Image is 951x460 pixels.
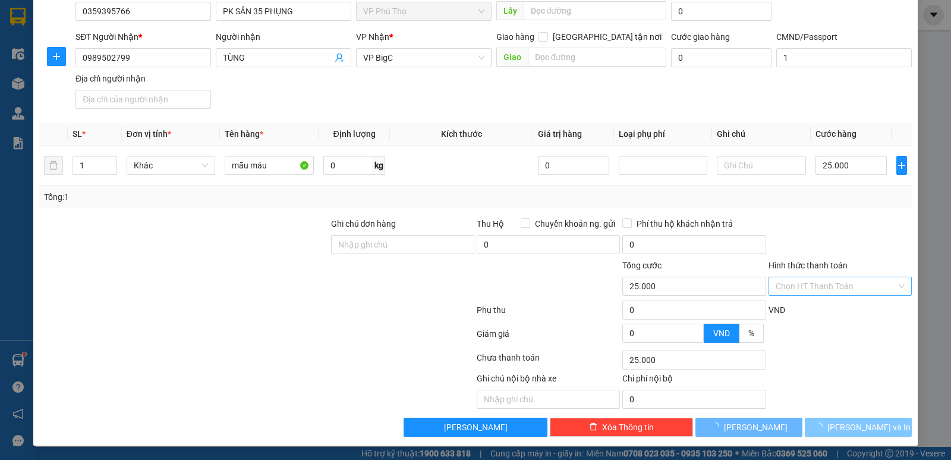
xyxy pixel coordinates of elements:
[776,30,912,43] div: CMND/Passport
[477,390,620,409] input: Nhập ghi chú
[225,156,314,175] input: VD: Bàn, Ghế
[827,421,911,434] span: [PERSON_NAME] và In
[622,261,662,270] span: Tổng cước
[477,372,620,390] div: Ghi chú nội bộ nhà xe
[695,418,802,437] button: [PERSON_NAME]
[713,328,730,338] span: VND
[331,235,474,254] input: Ghi chú đơn hàng
[404,418,547,437] button: [PERSON_NAME]
[717,156,806,175] input: Ghi Chú
[814,423,827,431] span: loading
[363,49,484,67] span: VP BigC
[815,129,856,139] span: Cước hàng
[441,129,482,139] span: Kích thước
[75,90,211,109] input: Địa chỉ của người nhận
[602,421,654,434] span: Xóa Thông tin
[632,217,738,230] span: Phí thu hộ khách nhận trả
[75,30,211,43] div: SĐT Người Nhận
[73,129,82,139] span: SL
[75,72,211,85] div: Địa chỉ người nhận
[44,156,63,175] button: delete
[475,303,621,324] div: Phụ thu
[496,48,528,67] span: Giao
[711,423,724,431] span: loading
[475,351,621,372] div: Chưa thanh toán
[538,129,582,139] span: Giá trị hàng
[127,129,171,139] span: Đơn vị tính
[496,1,524,20] span: Lấy
[622,372,766,390] div: Chi phí nội bộ
[335,53,344,62] span: user-add
[44,190,368,204] div: Tổng: 1
[47,47,66,66] button: plus
[444,421,508,434] span: [PERSON_NAME]
[331,219,396,229] label: Ghi chú đơn hàng
[216,30,351,43] div: Người nhận
[333,129,376,139] span: Định lượng
[363,2,484,20] span: VP Phú Thọ
[475,327,621,348] div: Giảm giá
[134,157,209,174] span: Khác
[897,161,906,170] span: plus
[671,48,771,67] input: Cước giao hàng
[373,156,385,175] span: kg
[528,48,667,67] input: Dọc đường
[477,219,504,229] span: Thu Hộ
[614,123,713,146] th: Loại phụ phí
[748,328,754,338] span: %
[356,32,389,42] span: VP Nhận
[225,129,263,139] span: Tên hàng
[712,123,811,146] th: Ghi chú
[769,305,785,315] span: VND
[671,2,771,21] input: Cước lấy hàng
[769,261,848,270] label: Hình thức thanh toán
[548,30,666,43] span: [GEOGRAPHIC_DATA] tận nơi
[896,156,907,175] button: plus
[550,418,693,437] button: deleteXóa Thông tin
[671,32,730,42] label: Cước giao hàng
[524,1,667,20] input: Dọc đường
[589,423,597,432] span: delete
[530,217,620,230] span: Chuyển khoản ng. gửi
[724,421,788,434] span: [PERSON_NAME]
[538,156,609,175] input: 0
[48,52,65,61] span: plus
[805,418,912,437] button: [PERSON_NAME] và In
[496,32,534,42] span: Giao hàng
